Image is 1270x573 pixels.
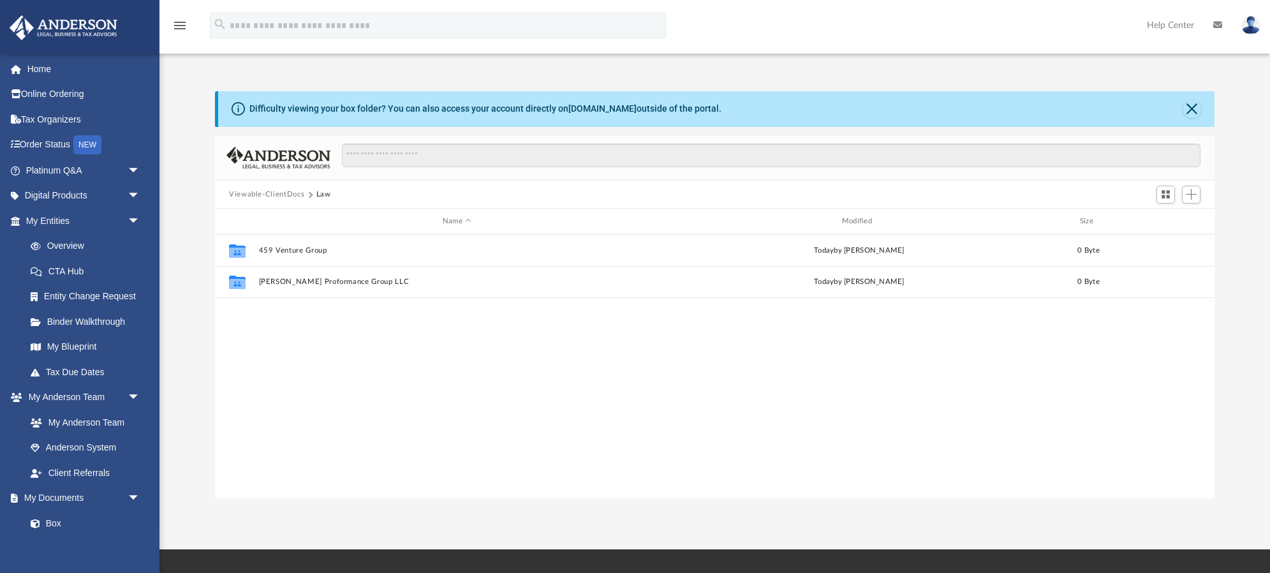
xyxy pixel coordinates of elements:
div: by [PERSON_NAME] [661,276,1058,288]
a: My Anderson Team [18,410,147,435]
i: menu [172,18,188,33]
span: 0 Byte [1077,247,1100,254]
a: My Blueprint [18,334,153,360]
span: today [814,278,834,285]
span: arrow_drop_down [128,183,153,209]
a: My Anderson Teamarrow_drop_down [9,385,153,410]
a: Tax Organizers [9,107,159,132]
button: Add [1182,186,1201,204]
span: 0 Byte [1077,278,1100,285]
i: search [213,17,227,31]
a: menu [172,24,188,33]
button: 459 Venture Group [259,246,656,255]
div: Size [1063,216,1114,227]
a: Platinum Q&Aarrow_drop_down [9,158,159,183]
input: Search files and folders [342,144,1200,168]
a: Binder Walkthrough [18,309,159,334]
a: [DOMAIN_NAME] [568,103,637,114]
a: CTA Hub [18,258,159,284]
button: Close [1183,100,1201,118]
div: grid [215,234,1215,498]
div: Difficulty viewing your box folder? You can also access your account directly on outside of the p... [249,102,721,115]
div: by [PERSON_NAME] [661,245,1058,257]
a: Home [9,56,159,82]
a: Order StatusNEW [9,132,159,158]
span: arrow_drop_down [128,208,153,234]
button: Law [316,189,331,200]
div: Modified [661,216,1058,227]
a: Online Ordering [9,82,159,107]
span: arrow_drop_down [128,385,153,411]
a: My Entitiesarrow_drop_down [9,208,159,234]
a: Tax Due Dates [18,359,159,385]
img: User Pic [1241,16,1260,34]
span: arrow_drop_down [128,158,153,184]
a: Client Referrals [18,460,153,486]
a: Digital Productsarrow_drop_down [9,183,159,209]
button: [PERSON_NAME] Proformance Group LLC [259,278,656,286]
a: Overview [18,234,159,259]
span: arrow_drop_down [128,486,153,512]
div: id [221,216,253,227]
a: Anderson System [18,435,153,461]
a: Entity Change Request [18,284,159,309]
button: Viewable-ClientDocs [229,189,304,200]
img: Anderson Advisors Platinum Portal [6,15,121,40]
div: Name [258,216,655,227]
span: today [814,247,834,254]
a: My Documentsarrow_drop_down [9,486,153,511]
a: Box [18,510,147,536]
button: Switch to Grid View [1156,186,1176,204]
div: NEW [73,135,101,154]
div: id [1119,216,1209,227]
